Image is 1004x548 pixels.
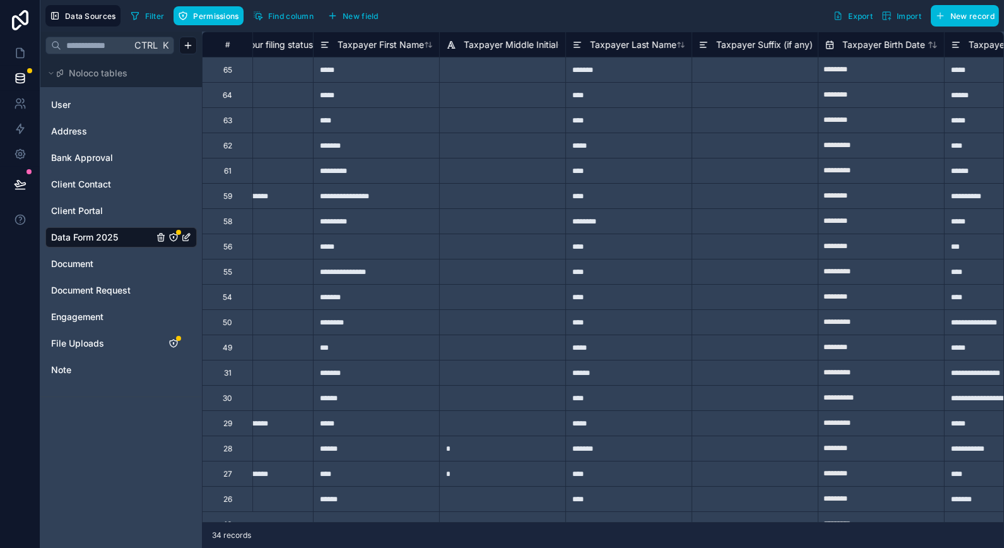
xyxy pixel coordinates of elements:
button: Noloco tables [45,64,189,82]
a: Engagement [51,311,153,323]
div: 28 [223,444,232,454]
div: 30 [223,393,232,403]
div: 16 [224,520,232,530]
div: 56 [223,242,232,252]
a: File Uploads [51,337,153,350]
button: Export [829,5,877,27]
a: Client Portal [51,205,153,217]
span: Taxpayer Last Name [590,39,676,51]
span: User [51,98,71,111]
span: Import [897,11,921,21]
div: 58 [223,217,232,227]
span: Taxpayer Birth Date [842,39,925,51]
span: Engagement [51,311,103,323]
a: Data Form 2025 [51,231,153,244]
a: Document [51,258,153,270]
div: 62 [223,141,232,151]
span: Ctrl [133,37,159,53]
div: 49 [223,343,232,353]
a: Client Contact [51,178,153,191]
span: Noloco tables [69,67,127,80]
div: 26 [223,494,232,504]
div: Engagement [45,307,197,327]
span: Permissions [193,11,239,21]
span: Note [51,364,71,376]
span: New field [343,11,379,21]
button: Import [877,5,926,27]
a: User [51,98,153,111]
div: Bank Approval [45,148,197,168]
div: 63 [223,116,232,126]
span: Filter [145,11,165,21]
span: File Uploads [51,337,104,350]
div: Client Contact [45,174,197,194]
button: New record [931,5,999,27]
div: Data Form 2025 [45,227,197,247]
div: 59 [223,191,232,201]
span: Address [51,125,87,138]
span: Export [848,11,873,21]
a: Address [51,125,153,138]
button: Find column [249,6,318,25]
button: Filter [126,6,169,25]
div: 64 [223,90,232,100]
span: Bank Approval [51,152,113,164]
div: Address [45,121,197,141]
div: 50 [223,318,232,328]
a: Bank Approval [51,152,153,164]
div: File Uploads [45,333,197,354]
span: K [161,41,170,50]
span: Taxpayer Suffix (if any) [716,39,813,51]
div: 29 [223,419,232,429]
span: Document [51,258,93,270]
a: New record [926,5,999,27]
div: 55 [223,267,232,277]
div: 65 [223,65,232,75]
a: Note [51,364,153,376]
div: Document [45,254,197,274]
button: New field [323,6,383,25]
span: Taxpayer Middle Initial [464,39,558,51]
span: Find column [268,11,314,21]
button: Data Sources [45,5,121,27]
div: 27 [223,469,232,479]
div: # [212,40,243,49]
div: 31 [224,368,232,378]
div: Note [45,360,197,380]
a: Document Request [51,284,153,297]
span: Data Form 2025 [51,231,118,244]
span: What is your filing status [211,39,313,51]
div: 61 [224,166,232,176]
div: 54 [223,292,232,302]
span: New record [950,11,995,21]
div: Document Request [45,280,197,301]
div: User [45,95,197,115]
span: Taxpayer First Name [338,39,424,51]
span: Client Contact [51,178,111,191]
a: Permissions [174,6,248,25]
span: 34 records [212,530,251,540]
span: Client Portal [51,205,103,217]
span: Document Request [51,284,131,297]
button: Permissions [174,6,243,25]
div: Client Portal [45,201,197,221]
span: Data Sources [65,11,116,21]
